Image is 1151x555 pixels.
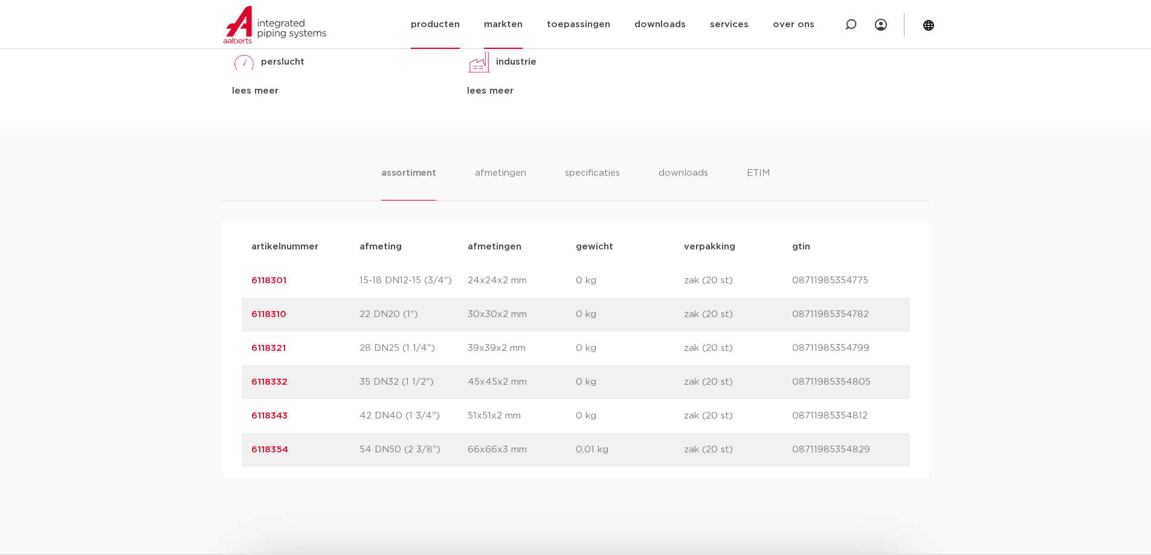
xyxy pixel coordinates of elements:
[251,276,286,285] a: 6118301
[359,274,468,288] p: 15-18 DN12-15 (3/4")
[475,166,526,201] li: afmetingen
[576,240,684,254] p: gewicht
[576,409,684,423] p: 0 kg
[251,344,286,353] a: 6118321
[792,341,900,356] p: 08711985354799
[359,341,468,356] p: 28 DN25 (1 1/4")
[496,55,537,69] p: industrie
[576,375,684,390] p: 0 kg
[359,240,468,254] p: afmeting
[684,443,792,457] p: zak (20 st)
[684,274,792,288] p: zak (20 st)
[468,341,576,356] p: 39x39x2 mm
[467,84,684,98] div: lees meer
[792,307,900,322] p: 08711985354782
[792,375,900,390] p: 08711985354805
[467,50,491,74] img: industrie
[684,375,792,390] p: zak (20 st)
[359,307,468,322] p: 22 DN20 (1")
[359,375,468,390] p: 35 DN32 (1 1/2")
[251,411,288,420] a: 6118343
[359,409,468,423] p: 42 DN40 (1 3/4")
[576,274,684,288] p: 0 kg
[684,409,792,423] p: zak (20 st)
[576,341,684,356] p: 0 kg
[251,310,286,319] a: 6118310
[747,166,770,201] li: ETIM
[232,84,449,98] div: lees meer
[576,307,684,322] p: 0 kg
[468,240,576,254] p: afmetingen
[251,377,288,387] a: 6118332
[565,166,620,201] li: specificaties
[684,240,792,254] p: verpakking
[359,443,468,457] p: 54 DN50 (2 3/8")
[684,341,792,356] p: zak (20 st)
[251,240,359,254] p: artikelnummer
[684,307,792,322] p: zak (20 st)
[468,375,576,390] p: 45x45x2 mm
[468,409,576,423] p: 51x51x2 mm
[232,50,256,74] img: perslucht
[576,443,684,457] p: 0,01 kg
[381,166,436,201] li: assortiment
[792,274,900,288] p: 08711985354775
[468,443,576,457] p: 66x66x3 mm
[659,166,708,201] li: downloads
[468,307,576,322] p: 30x30x2 mm
[251,445,288,454] a: 6118354
[792,409,900,423] p: 08711985354812
[792,443,900,457] p: 08711985354829
[792,240,900,254] p: gtin
[468,274,576,288] p: 24x24x2 mm
[261,55,305,69] p: perslucht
